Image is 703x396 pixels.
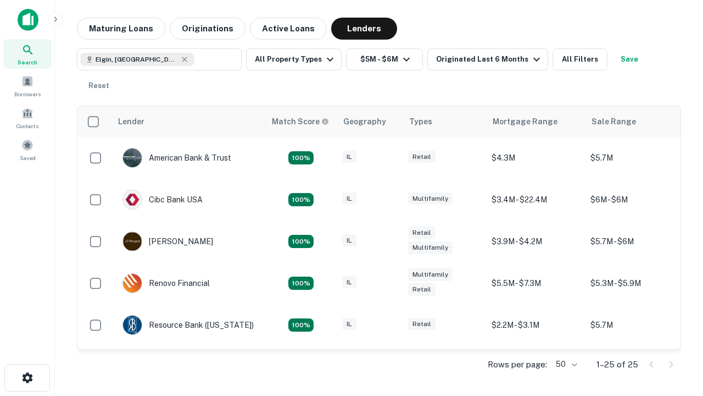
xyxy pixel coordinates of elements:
a: Contacts [3,103,52,133]
td: $5.7M - $6M [585,221,684,262]
th: Capitalize uses an advanced AI algorithm to match your search with the best lender. The match sco... [265,106,337,137]
div: Multifamily [408,241,453,254]
td: $5.7M [585,304,684,346]
a: Search [3,39,52,69]
a: Borrowers [3,71,52,101]
a: Saved [3,135,52,164]
p: Rows per page: [488,358,547,371]
div: IL [342,234,356,247]
span: Contacts [16,122,38,130]
img: picture [123,316,142,334]
img: picture [123,232,142,251]
td: $6M - $6M [585,179,684,221]
td: $3.9M - $4.2M [486,221,585,262]
div: Retail [408,227,436,239]
img: picture [123,190,142,209]
button: Originations [170,18,246,40]
button: All Filters [553,48,607,70]
th: Sale Range [585,106,684,137]
button: All Property Types [246,48,342,70]
div: American Bank & Trust [122,148,231,168]
div: 50 [551,356,579,372]
td: $4.3M [486,137,585,179]
div: Types [409,115,432,128]
div: Renovo Financial [122,273,210,293]
div: IL [342,151,356,163]
div: IL [342,193,356,205]
img: capitalize-icon.png [18,9,38,31]
th: Mortgage Range [486,106,585,137]
div: Resource Bank ([US_STATE]) [122,315,254,335]
button: $5M - $6M [346,48,423,70]
div: Multifamily [408,268,453,281]
th: Types [403,106,486,137]
button: Reset [81,75,116,97]
td: $5.5M - $7.3M [486,262,585,304]
td: $5.6M [585,346,684,388]
div: Originated Last 6 Months [436,53,543,66]
div: Matching Properties: 4, hasApolloMatch: undefined [288,235,314,248]
span: Elgin, [GEOGRAPHIC_DATA], [GEOGRAPHIC_DATA] [96,54,178,64]
div: Sale Range [592,115,636,128]
div: Retail [408,318,436,331]
td: $4M [486,346,585,388]
div: Matching Properties: 4, hasApolloMatch: undefined [288,277,314,290]
th: Lender [111,106,265,137]
div: IL [342,318,356,331]
span: Borrowers [14,90,41,98]
button: Lenders [331,18,397,40]
td: $5.7M [585,137,684,179]
img: picture [123,148,142,167]
button: Active Loans [250,18,327,40]
h6: Match Score [272,116,327,128]
td: $2.2M - $3.1M [486,304,585,346]
div: Mortgage Range [493,115,557,128]
div: Retail [408,151,436,163]
span: Saved [20,153,36,162]
div: Matching Properties: 7, hasApolloMatch: undefined [288,151,314,164]
td: $5.3M - $5.9M [585,262,684,304]
iframe: Chat Widget [648,308,703,361]
div: [PERSON_NAME] [122,232,213,251]
div: Cibc Bank USA [122,190,203,210]
td: $3.4M - $22.4M [486,179,585,221]
button: Originated Last 6 Months [427,48,548,70]
button: Save your search to get updates of matches that match your search criteria. [612,48,647,70]
button: Maturing Loans [77,18,165,40]
th: Geography [337,106,403,137]
div: Retail [408,283,436,296]
div: Matching Properties: 4, hasApolloMatch: undefined [288,193,314,206]
img: picture [123,274,142,293]
span: Search [18,58,37,67]
div: Geography [343,115,386,128]
div: Lender [118,115,144,128]
div: Matching Properties: 4, hasApolloMatch: undefined [288,318,314,332]
div: Capitalize uses an advanced AI algorithm to match your search with the best lender. The match sco... [272,116,329,128]
div: IL [342,276,356,289]
p: 1–25 of 25 [596,358,638,371]
div: Multifamily [408,193,453,205]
